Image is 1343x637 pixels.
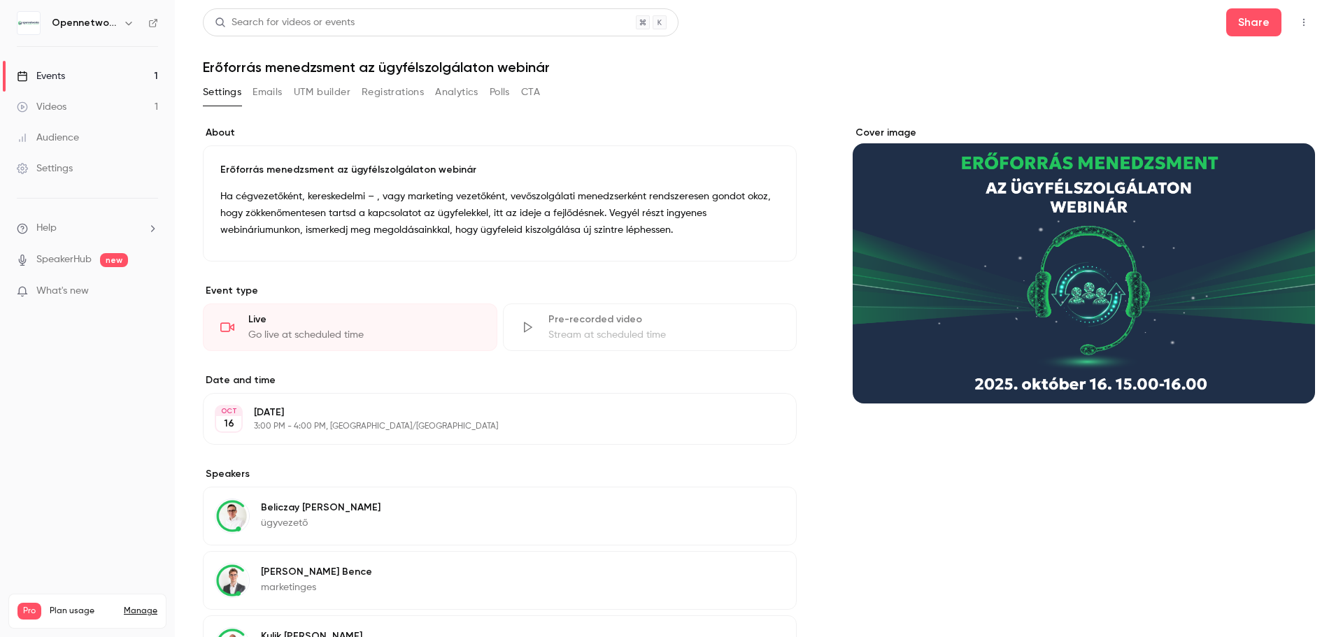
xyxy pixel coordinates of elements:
div: Go live at scheduled time [248,328,480,342]
h6: Opennetworks Kft. [52,16,118,30]
img: Opennetworks Kft. [17,12,40,34]
div: Videos [17,100,66,114]
label: Speakers [203,467,797,481]
p: [DATE] [254,406,723,420]
p: 3:00 PM - 4:00 PM, [GEOGRAPHIC_DATA]/[GEOGRAPHIC_DATA] [254,421,723,432]
p: marketinges [261,580,372,594]
button: Analytics [435,81,478,103]
label: Cover image [853,126,1315,140]
div: Pre-recorded videoStream at scheduled time [503,303,797,351]
div: Live [248,313,480,327]
button: Share [1226,8,1281,36]
label: About [203,126,797,140]
div: Events [17,69,65,83]
div: Search for videos or events [215,15,355,30]
span: Plan usage [50,606,115,617]
button: Emails [253,81,282,103]
div: Beliczay AndrásBeliczay [PERSON_NAME]ügyvezető [203,487,797,545]
span: new [100,253,128,267]
span: Help [36,221,57,236]
h1: Erőforrás menedzsment az ügyfélszolgálaton webinár [203,59,1315,76]
button: Settings [203,81,241,103]
button: Registrations [362,81,424,103]
div: Stream at scheduled time [548,328,780,342]
p: Erőforrás menedzsment az ügyfélszolgálaton webinár [220,163,779,177]
button: UTM builder [294,81,350,103]
section: Cover image [853,126,1315,403]
button: CTA [521,81,540,103]
p: 16 [224,417,234,431]
p: Beliczay [PERSON_NAME] [261,501,381,515]
div: Audience [17,131,79,145]
label: Date and time [203,373,797,387]
a: Manage [124,606,157,617]
p: Event type [203,284,797,298]
a: SpeakerHub [36,252,92,267]
p: ügyvezető [261,516,381,530]
p: [PERSON_NAME] Bence [261,565,372,579]
div: OCT [216,406,241,416]
div: Pre-recorded video [548,313,780,327]
span: What's new [36,284,89,299]
div: Szabó Bence[PERSON_NAME] Bencemarketinges [203,551,797,610]
span: Pro [17,603,41,620]
p: Ha cégvezetőként, kereskedelmi – , vagy marketing vezetőként, vevőszolgálati menedzserként rendsz... [220,188,779,238]
li: help-dropdown-opener [17,221,158,236]
div: LiveGo live at scheduled time [203,303,497,351]
img: Szabó Bence [215,564,249,597]
div: Settings [17,162,73,176]
button: Polls [490,81,510,103]
img: Beliczay András [215,499,249,533]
